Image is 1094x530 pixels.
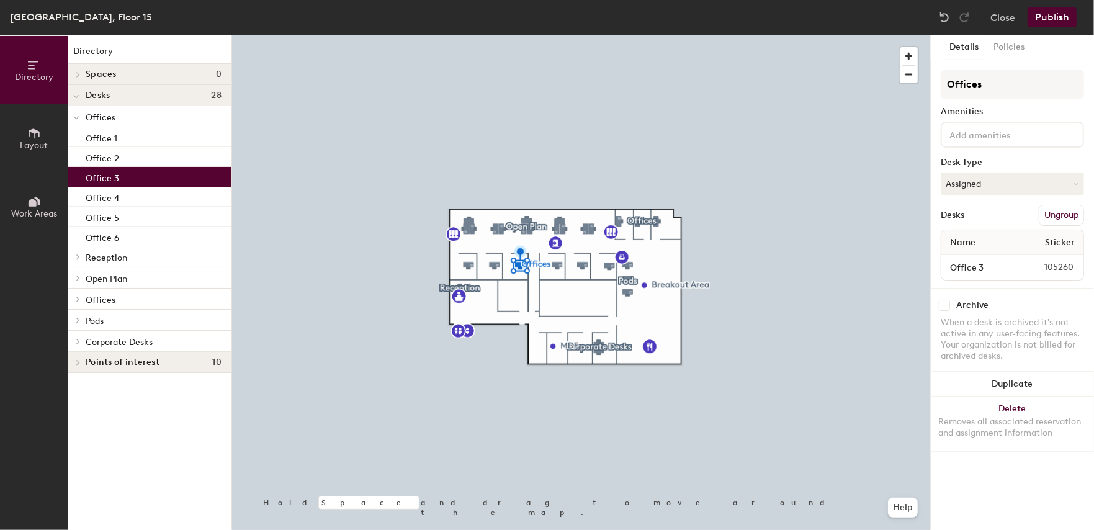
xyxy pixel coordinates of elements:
p: Office 4 [86,189,119,204]
span: 10 [212,357,222,367]
span: 28 [211,91,222,101]
span: Offices [86,295,115,305]
img: Undo [938,11,951,24]
button: Assigned [941,173,1084,195]
p: Office 2 [86,150,119,164]
span: 105260 [1015,261,1081,274]
span: Spaces [86,70,117,79]
span: Directory [15,72,53,83]
span: Sticker [1039,231,1081,254]
span: Work Areas [11,209,57,219]
p: Office 5 [86,209,119,223]
span: Pods [86,316,104,326]
p: Office 3 [86,169,119,184]
div: Desk Type [941,158,1084,168]
div: Removes all associated reservation and assignment information [938,416,1087,439]
div: Amenities [941,107,1084,117]
span: Name [944,231,982,254]
div: Archive [956,300,989,310]
span: Points of interest [86,357,159,367]
button: Ungroup [1039,205,1084,226]
button: Publish [1028,7,1077,27]
span: Corporate Desks [86,337,153,348]
p: Office 1 [86,130,117,144]
span: Open Plan [86,274,127,284]
input: Unnamed desk [944,259,1015,276]
span: Reception [86,253,127,263]
div: [GEOGRAPHIC_DATA], Floor 15 [10,9,152,25]
button: Duplicate [931,372,1094,397]
span: 0 [216,70,222,79]
input: Add amenities [947,127,1059,141]
button: DeleteRemoves all associated reservation and assignment information [931,397,1094,451]
button: Help [888,498,918,518]
img: Redo [958,11,971,24]
div: Desks [941,210,964,220]
span: Layout [20,140,48,151]
span: Offices [86,112,115,123]
button: Close [990,7,1015,27]
span: Desks [86,91,110,101]
button: Details [942,35,986,60]
div: When a desk is archived it's not active in any user-facing features. Your organization is not bil... [941,317,1084,362]
h1: Directory [68,45,231,64]
p: Office 6 [86,229,119,243]
button: Policies [986,35,1032,60]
